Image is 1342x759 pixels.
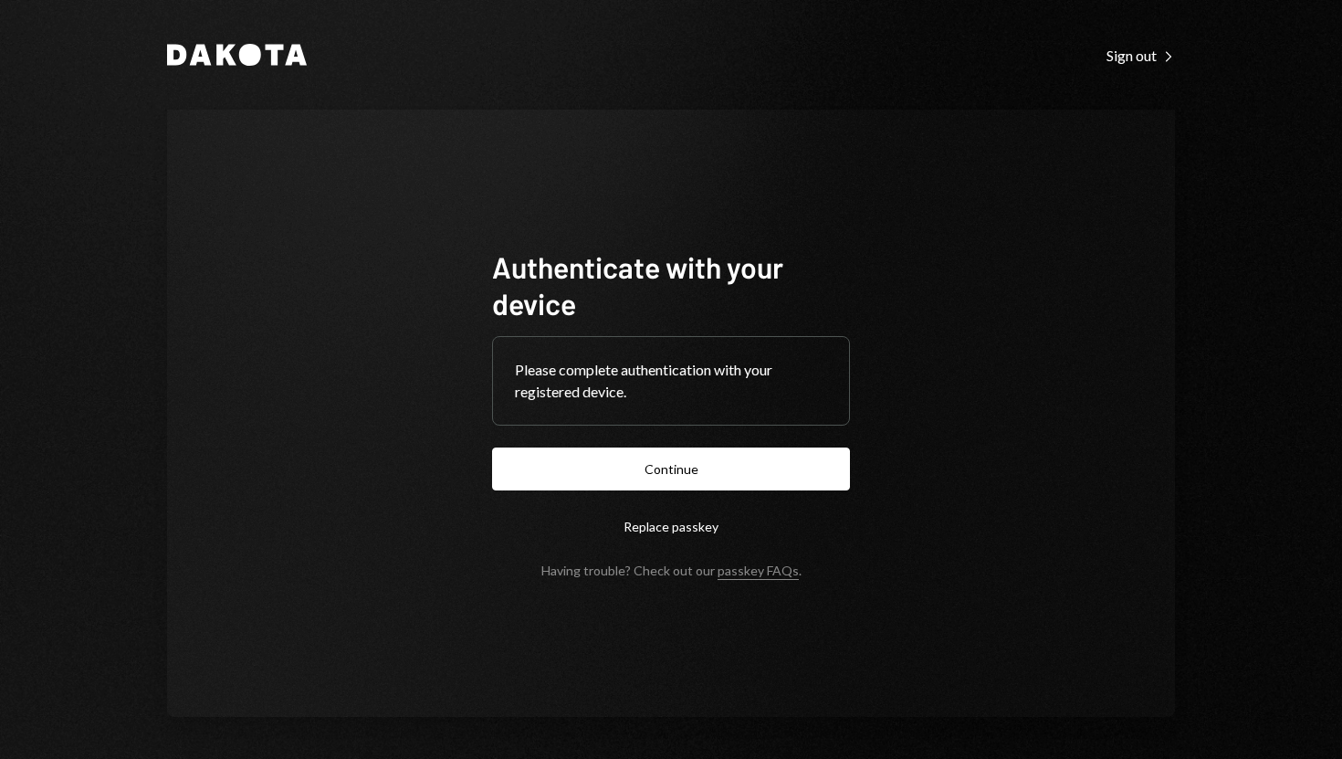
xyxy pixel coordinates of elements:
[1106,47,1175,65] div: Sign out
[1106,45,1175,65] a: Sign out
[492,448,850,490] button: Continue
[492,505,850,548] button: Replace passkey
[492,248,850,322] h1: Authenticate with your device
[515,359,827,403] div: Please complete authentication with your registered device.
[541,563,802,578] div: Having trouble? Check out our .
[718,563,799,580] a: passkey FAQs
